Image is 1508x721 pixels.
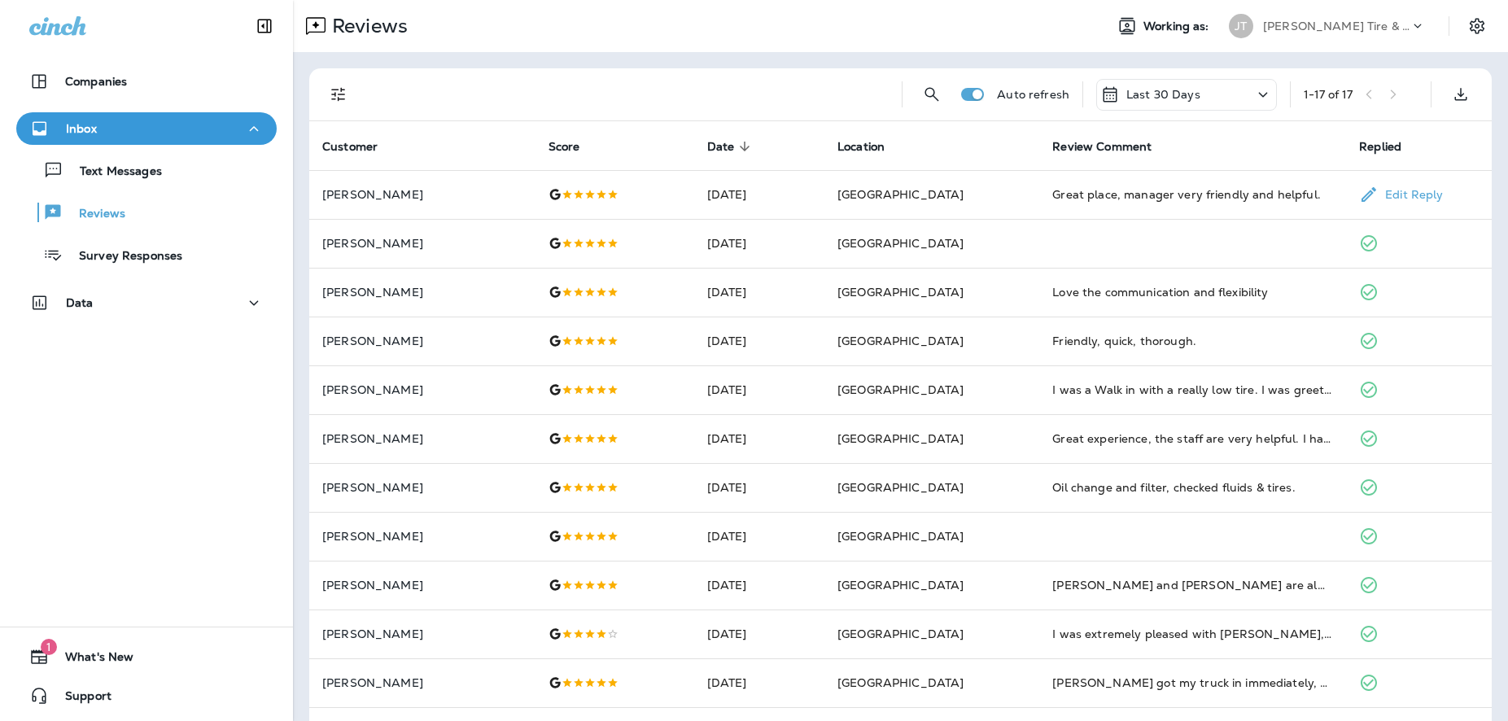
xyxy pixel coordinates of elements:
td: [DATE] [694,170,824,219]
button: Text Messages [16,153,277,187]
button: Reviews [16,195,277,229]
div: I was extremely pleased with Jensen Tire, Orlando and his team. They got me in quickly as a walk ... [1052,626,1333,642]
p: Auto refresh [997,88,1069,101]
span: Support [49,689,111,709]
div: Oil change and filter, checked fluids & tires. [1052,479,1333,496]
p: Reviews [63,207,125,222]
div: Great experience, the staff are very helpful. I had a set of tires replace, the time was quick an... [1052,430,1333,447]
td: [DATE] [694,219,824,268]
td: [DATE] [694,658,824,707]
p: Companies [65,75,127,88]
p: [PERSON_NAME] [322,383,522,396]
td: [DATE] [694,414,824,463]
span: What's New [49,650,133,670]
td: [DATE] [694,317,824,365]
span: Working as: [1143,20,1213,33]
button: 1What's New [16,640,277,673]
p: Last 30 Days [1126,88,1200,101]
button: Settings [1462,11,1492,41]
td: [DATE] [694,365,824,414]
span: Customer [322,140,378,154]
span: [GEOGRAPHIC_DATA] [837,236,964,251]
button: Support [16,679,277,712]
span: Replied [1359,140,1401,154]
span: [GEOGRAPHIC_DATA] [837,675,964,690]
p: [PERSON_NAME] [322,579,522,592]
span: Location [837,139,906,154]
p: Reviews [326,14,408,38]
span: [GEOGRAPHIC_DATA] [837,529,964,544]
td: [DATE] [694,561,824,610]
span: Score [549,139,601,154]
span: 1 [41,639,57,655]
span: [GEOGRAPHIC_DATA] [837,627,964,641]
p: [PERSON_NAME] [322,286,522,299]
div: Love the communication and flexibility [1052,284,1333,300]
span: [GEOGRAPHIC_DATA] [837,431,964,446]
p: Edit Reply [1379,188,1443,201]
button: Search Reviews [916,78,948,111]
button: Export as CSV [1445,78,1477,111]
span: [GEOGRAPHIC_DATA] [837,382,964,397]
div: 1 - 17 of 17 [1304,88,1353,101]
div: Friendly, quick, thorough. [1052,333,1333,349]
span: Date [707,139,756,154]
p: [PERSON_NAME] Tire & Auto [1263,20,1410,33]
div: JT [1229,14,1253,38]
div: Orlando got my truck in immediately, and got me into new tires and back on the road!! Highly reco... [1052,675,1333,691]
span: Customer [322,139,399,154]
td: [DATE] [694,463,824,512]
button: Inbox [16,112,277,145]
p: [PERSON_NAME] [322,627,522,640]
p: [PERSON_NAME] [322,188,522,201]
p: [PERSON_NAME] [322,334,522,347]
td: [DATE] [694,512,824,561]
span: [GEOGRAPHIC_DATA] [837,578,964,592]
span: Location [837,140,885,154]
p: [PERSON_NAME] [322,676,522,689]
div: Great place, manager very friendly and helpful. [1052,186,1333,203]
span: Score [549,140,580,154]
td: [DATE] [694,610,824,658]
span: Review Comment [1052,139,1173,154]
span: [GEOGRAPHIC_DATA] [837,480,964,495]
p: [PERSON_NAME] [322,481,522,494]
button: Survey Responses [16,238,277,272]
p: [PERSON_NAME] [322,432,522,445]
span: [GEOGRAPHIC_DATA] [837,334,964,348]
span: [GEOGRAPHIC_DATA] [837,285,964,299]
span: Replied [1359,139,1423,154]
span: Date [707,140,735,154]
p: Inbox [66,122,97,135]
span: Review Comment [1052,140,1152,154]
button: Companies [16,65,277,98]
button: Data [16,286,277,319]
button: Filters [322,78,355,111]
p: [PERSON_NAME] [322,237,522,250]
div: I was a Walk in with a really low tire. I was greeted politely and was in and out in about an hou... [1052,382,1333,398]
div: Orlando and Dave are always there to take care of you as a customer. Great customer service alway... [1052,577,1333,593]
td: [DATE] [694,268,824,317]
p: [PERSON_NAME] [322,530,522,543]
p: Text Messages [63,164,162,180]
button: Collapse Sidebar [242,10,287,42]
p: Survey Responses [63,249,182,264]
span: [GEOGRAPHIC_DATA] [837,187,964,202]
p: Data [66,296,94,309]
